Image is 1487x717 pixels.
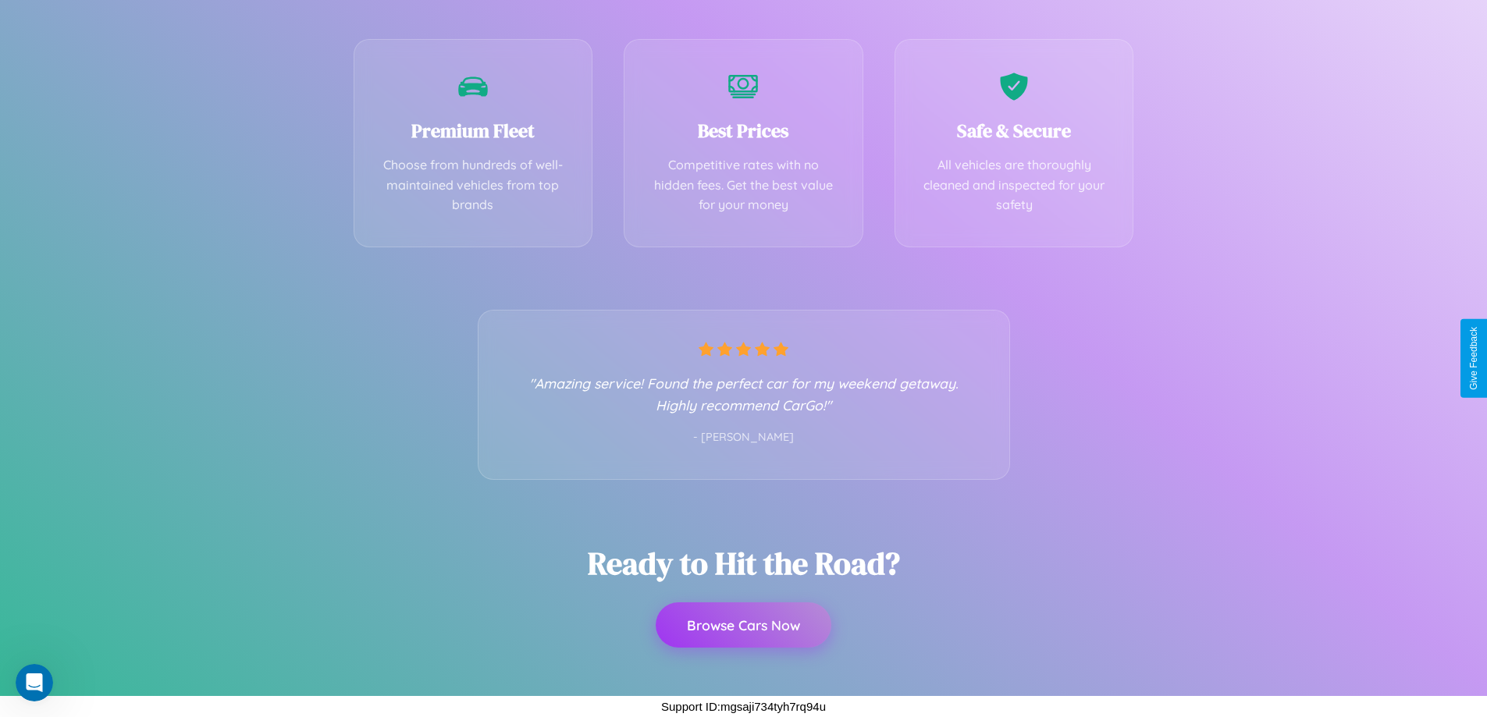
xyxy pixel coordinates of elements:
[1468,327,1479,390] div: Give Feedback
[648,155,839,215] p: Competitive rates with no hidden fees. Get the best value for your money
[588,542,900,584] h2: Ready to Hit the Road?
[656,602,831,648] button: Browse Cars Now
[378,118,569,144] h3: Premium Fleet
[378,155,569,215] p: Choose from hundreds of well-maintained vehicles from top brands
[919,155,1110,215] p: All vehicles are thoroughly cleaned and inspected for your safety
[661,696,826,717] p: Support ID: mgsaji734tyh7rq94u
[510,372,978,416] p: "Amazing service! Found the perfect car for my weekend getaway. Highly recommend CarGo!"
[648,118,839,144] h3: Best Prices
[510,428,978,448] p: - [PERSON_NAME]
[919,118,1110,144] h3: Safe & Secure
[16,664,53,701] iframe: Intercom live chat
